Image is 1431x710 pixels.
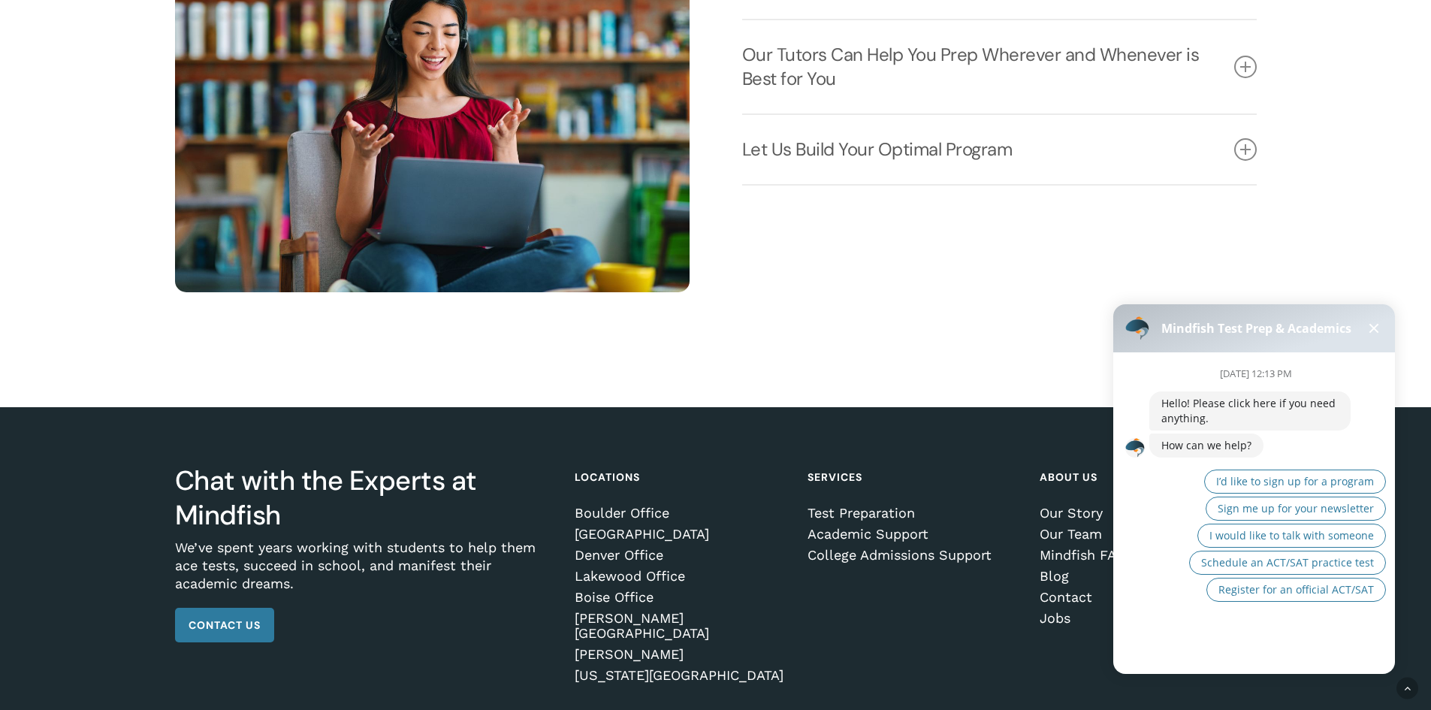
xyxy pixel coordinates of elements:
a: [PERSON_NAME][GEOGRAPHIC_DATA] [575,611,786,641]
a: [PERSON_NAME] [575,647,786,662]
a: [US_STATE][GEOGRAPHIC_DATA] [575,668,786,683]
a: Contact Us [175,608,274,642]
a: Boulder Office [575,506,786,521]
h4: About Us [1040,464,1251,491]
h4: Locations [575,464,786,491]
a: Test Preparation [808,506,1019,521]
a: Our Tutors Can Help You Prep Wherever and Whenever is Best for You [742,20,1257,113]
p: We’ve spent years working with students to help them ace tests, succeed in school, and manifest t... [175,539,554,608]
a: Our Story [1040,506,1251,521]
a: Our Team [1040,527,1251,542]
a: College Admissions Support [808,548,1019,563]
a: Denver Office [575,548,786,563]
iframe: Chatbot [1098,283,1410,689]
a: Blog [1040,569,1251,584]
a: [GEOGRAPHIC_DATA] [575,527,786,542]
h4: Services [808,464,1019,491]
h3: Chat with the Experts at Mindfish [175,464,554,533]
a: Mindfish FAQ [1040,548,1251,563]
a: Boise Office [575,590,786,605]
a: Jobs [1040,611,1251,626]
a: Academic Support [808,527,1019,542]
a: Contact [1040,590,1251,605]
span: Contact Us [189,618,261,633]
a: Lakewood Office [575,569,786,584]
a: Let Us Build Your Optimal Program [742,115,1257,184]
